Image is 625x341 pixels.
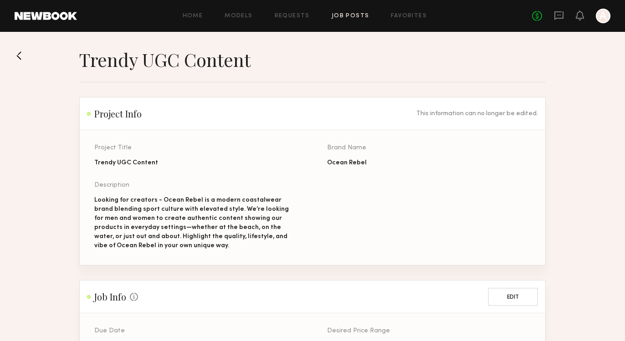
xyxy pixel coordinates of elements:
a: Job Posts [332,13,369,19]
div: Description [94,182,298,188]
a: Home [183,13,203,19]
div: Trendy UGC Content [94,158,298,168]
div: Looking for creators - Ocean Rebel is a modern coastalwear brand blending sport culture with elev... [94,196,298,250]
h2: Project Info [87,108,142,119]
div: Due Date [94,328,166,334]
h1: Trendy UGC Content [79,48,251,71]
a: Requests [275,13,310,19]
button: Edit [488,288,538,306]
div: Brand Name [327,145,531,151]
div: Desired Price Range [327,328,531,334]
div: Ocean Rebel [327,158,531,168]
h2: Job Info [87,291,138,302]
a: Favorites [391,13,427,19]
a: Models [225,13,252,19]
div: This information can no longer be edited. [416,111,538,117]
a: A [596,9,610,23]
div: Project Title [94,145,298,151]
